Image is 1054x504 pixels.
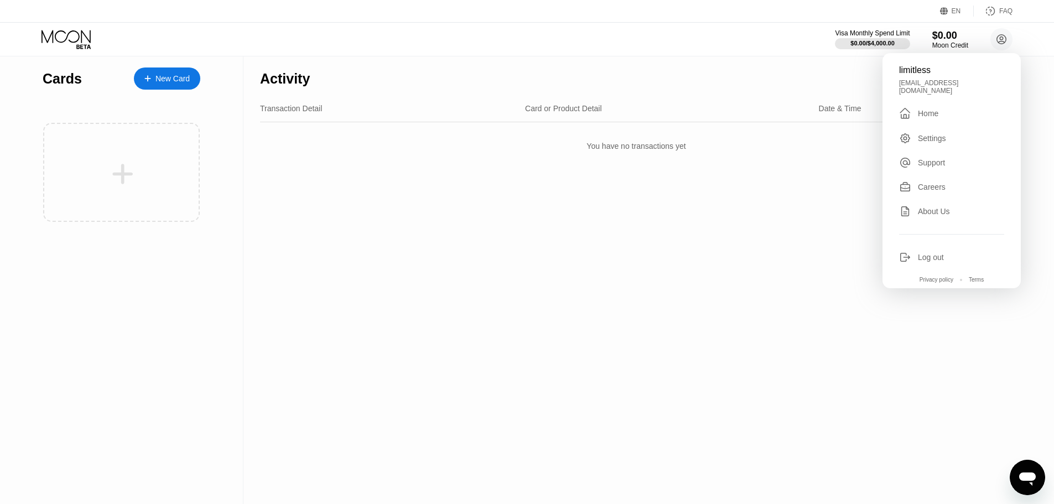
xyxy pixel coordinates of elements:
div: Log out [899,251,1004,263]
div: About Us [918,207,950,216]
div: New Card [155,74,190,84]
div: EN [940,6,974,17]
div: EN [952,7,961,15]
div: Visa Monthly Spend Limit [835,29,910,37]
div: Privacy policy [920,277,953,283]
div: New Card [134,67,200,90]
div: Cards [43,71,82,87]
div: Settings [918,134,946,143]
div: Support [918,158,945,167]
div: Moon Credit [932,41,968,49]
div: Visa Monthly Spend Limit$0.00/$4,000.00 [835,29,910,49]
div: FAQ [974,6,1013,17]
div: $0.00Moon Credit [932,30,968,49]
div: Home [918,109,938,118]
div: Activity [260,71,310,87]
div: Terms [969,277,984,283]
div: $0.00 [932,30,968,41]
div:  [899,107,911,120]
div: FAQ [999,7,1013,15]
div: Card or Product Detail [525,104,602,113]
div: Settings [899,132,1004,144]
div: You have no transactions yet [260,131,1013,162]
div: Support [899,157,1004,169]
div: Careers [918,183,946,191]
div: Date & Time [819,104,861,113]
div: Home [899,107,1004,120]
div: Transaction Detail [260,104,322,113]
div: $0.00 / $4,000.00 [850,40,895,46]
iframe: Button to launch messaging window [1010,460,1045,495]
div: About Us [899,205,1004,217]
div: Careers [899,181,1004,193]
div: Log out [918,253,944,262]
div: limitless [899,65,1004,75]
div: [EMAIL_ADDRESS][DOMAIN_NAME] [899,79,1004,95]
